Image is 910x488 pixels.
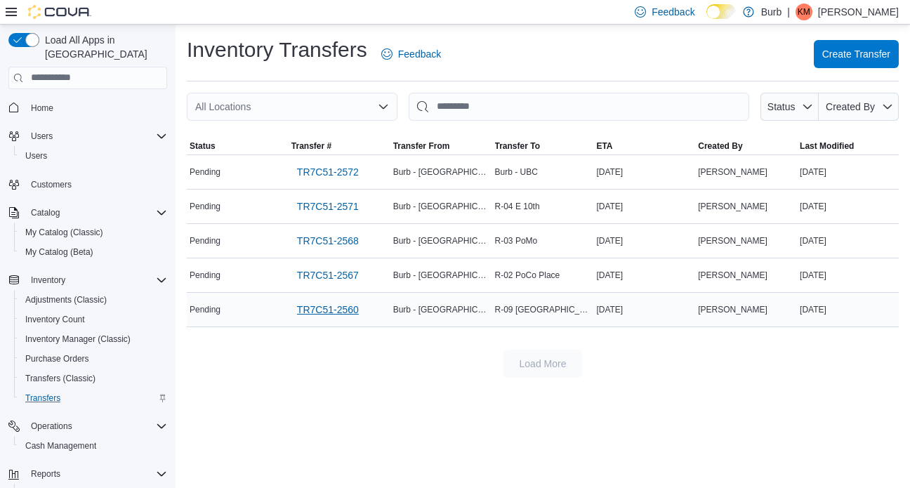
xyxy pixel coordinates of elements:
[31,131,53,142] span: Users
[190,304,220,315] span: Pending
[31,179,72,190] span: Customers
[25,272,167,289] span: Inventory
[797,267,899,284] div: [DATE]
[25,176,77,193] a: Customers
[20,370,101,387] a: Transfers (Classic)
[593,198,695,215] div: [DATE]
[291,158,364,186] a: TR7C51-2572
[25,373,95,384] span: Transfers (Classic)
[796,4,812,20] div: KP Muckle
[495,166,538,178] span: Burb - UBC
[20,291,112,308] a: Adjustments (Classic)
[822,47,890,61] span: Create Transfer
[14,329,173,349] button: Inventory Manager (Classic)
[390,138,492,154] button: Transfer From
[20,224,109,241] a: My Catalog (Classic)
[25,466,66,482] button: Reports
[20,311,91,328] a: Inventory Count
[814,40,899,68] button: Create Transfer
[698,270,767,281] span: [PERSON_NAME]
[495,270,560,281] span: R-02 PoCo Place
[14,223,173,242] button: My Catalog (Classic)
[593,164,695,180] div: [DATE]
[25,418,78,435] button: Operations
[25,246,93,258] span: My Catalog (Beta)
[190,140,216,152] span: Status
[190,201,220,212] span: Pending
[760,93,819,121] button: Status
[409,93,749,121] input: This is a search bar. After typing your query, hit enter to filter the results lower in the page.
[25,272,71,289] button: Inventory
[20,350,167,367] span: Purchase Orders
[289,138,390,154] button: Transfer #
[393,235,489,246] span: Burb - [GEOGRAPHIC_DATA] 01
[596,140,612,152] span: ETA
[20,370,167,387] span: Transfers (Classic)
[20,390,167,407] span: Transfers
[190,166,220,178] span: Pending
[520,357,567,371] span: Load More
[3,98,173,118] button: Home
[25,418,167,435] span: Operations
[28,5,91,19] img: Cova
[25,393,60,404] span: Transfers
[706,4,736,19] input: Dark Mode
[25,99,167,117] span: Home
[706,19,707,20] span: Dark Mode
[297,234,359,248] span: TR7C51-2568
[25,353,89,364] span: Purchase Orders
[503,350,582,378] button: Load More
[14,388,173,408] button: Transfers
[797,232,899,249] div: [DATE]
[291,261,364,289] a: TR7C51-2567
[3,174,173,194] button: Customers
[25,176,167,193] span: Customers
[695,138,797,154] button: Created By
[698,201,767,212] span: [PERSON_NAME]
[14,242,173,262] button: My Catalog (Beta)
[20,437,167,454] span: Cash Management
[495,201,540,212] span: R-04 E 10th
[297,199,359,213] span: TR7C51-2571
[398,47,441,61] span: Feedback
[14,310,173,329] button: Inventory Count
[393,304,489,315] span: Burb - [GEOGRAPHIC_DATA] 01
[297,268,359,282] span: TR7C51-2567
[3,416,173,436] button: Operations
[14,436,173,456] button: Cash Management
[25,334,131,345] span: Inventory Manager (Classic)
[31,468,60,480] span: Reports
[492,138,594,154] button: Transfer To
[39,33,167,61] span: Load All Apps in [GEOGRAPHIC_DATA]
[495,235,538,246] span: R-03 PoMo
[593,301,695,318] div: [DATE]
[20,224,167,241] span: My Catalog (Classic)
[797,164,899,180] div: [DATE]
[297,165,359,179] span: TR7C51-2572
[826,101,875,112] span: Created By
[25,204,65,221] button: Catalog
[31,207,60,218] span: Catalog
[291,192,364,220] a: TR7C51-2571
[291,140,331,152] span: Transfer #
[393,140,450,152] span: Transfer From
[25,294,107,305] span: Adjustments (Classic)
[20,331,167,348] span: Inventory Manager (Classic)
[31,275,65,286] span: Inventory
[3,464,173,484] button: Reports
[20,244,167,261] span: My Catalog (Beta)
[495,304,591,315] span: R-09 [GEOGRAPHIC_DATA]
[25,100,59,117] a: Home
[20,331,136,348] a: Inventory Manager (Classic)
[31,103,53,114] span: Home
[20,147,53,164] a: Users
[31,421,72,432] span: Operations
[376,40,447,68] a: Feedback
[797,301,899,318] div: [DATE]
[3,126,173,146] button: Users
[20,437,102,454] a: Cash Management
[495,140,540,152] span: Transfer To
[819,93,899,121] button: Created By
[14,349,173,369] button: Purchase Orders
[767,101,796,112] span: Status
